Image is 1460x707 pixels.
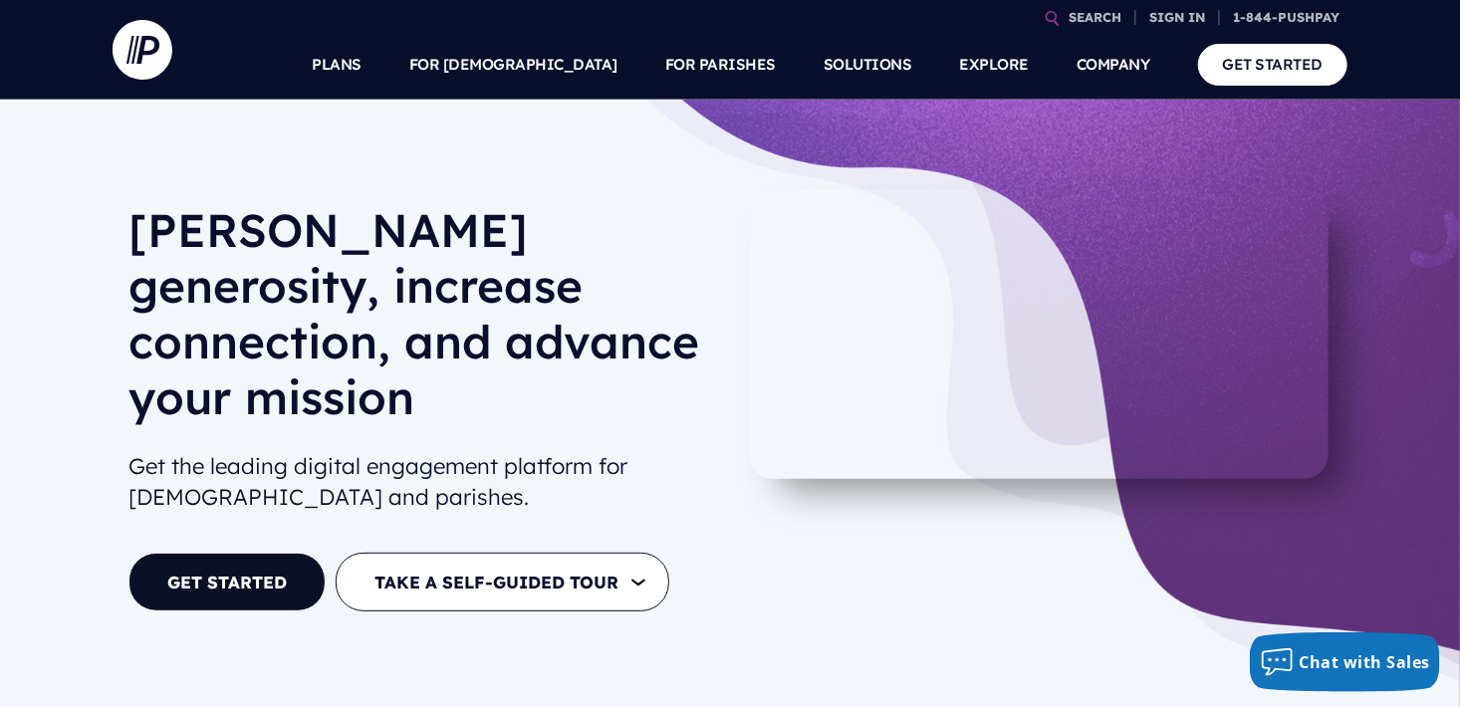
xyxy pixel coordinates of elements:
[128,202,714,441] h1: [PERSON_NAME] generosity, increase connection, and advance your mission
[336,553,669,611] button: TAKE A SELF-GUIDED TOUR
[1198,44,1348,85] a: GET STARTED
[665,30,776,100] a: FOR PARISHES
[1077,30,1150,100] a: COMPANY
[128,553,326,611] a: GET STARTED
[960,30,1030,100] a: EXPLORE
[1300,651,1431,673] span: Chat with Sales
[313,30,363,100] a: PLANS
[824,30,912,100] a: SOLUTIONS
[128,443,714,521] h2: Get the leading digital engagement platform for [DEMOGRAPHIC_DATA] and parishes.
[409,30,617,100] a: FOR [DEMOGRAPHIC_DATA]
[1250,632,1441,692] button: Chat with Sales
